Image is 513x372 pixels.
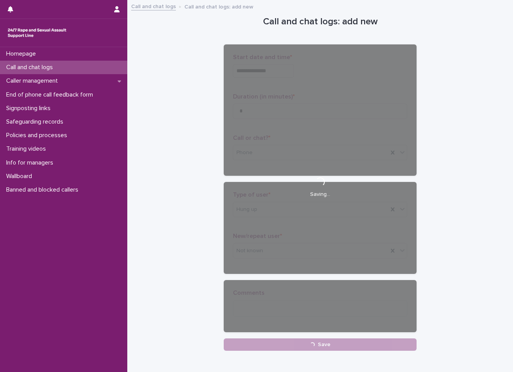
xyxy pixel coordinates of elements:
p: Policies and processes [3,132,73,139]
p: Wallboard [3,173,38,180]
p: Info for managers [3,159,59,166]
button: Save [224,338,417,351]
h1: Call and chat logs: add new [224,16,417,27]
p: Call and chat logs [3,64,59,71]
p: Saving… [310,191,330,198]
a: Call and chat logs [131,2,176,10]
span: Save [318,342,331,347]
img: rhQMoQhaT3yELyF149Cw [6,25,68,41]
p: Banned and blocked callers [3,186,84,194]
p: End of phone call feedback form [3,91,99,99]
p: Signposting links [3,105,57,112]
p: Homepage [3,50,42,58]
p: Safeguarding records [3,118,69,126]
p: Caller management [3,77,64,85]
p: Call and chat logs: add new [184,2,253,10]
p: Training videos [3,145,52,153]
